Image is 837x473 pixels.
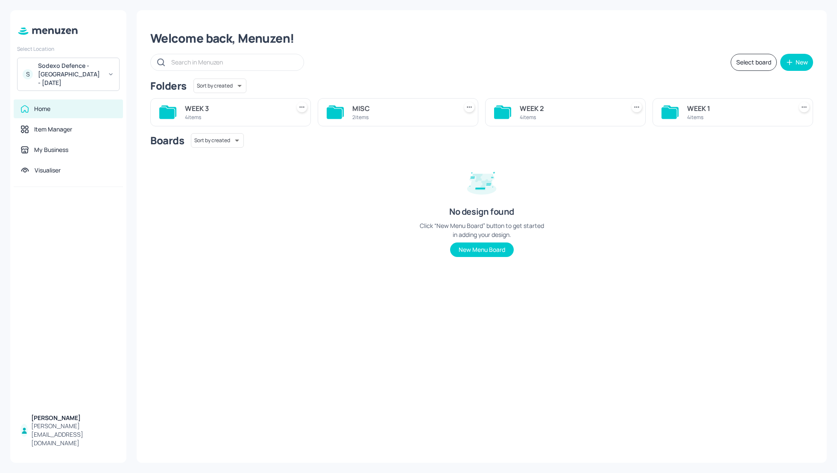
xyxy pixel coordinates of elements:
div: S [23,69,33,79]
div: Boards [150,134,184,147]
div: Welcome back, Menuzen! [150,31,813,46]
input: Search in Menuzen [171,56,295,68]
div: WEEK 3 [185,103,287,114]
div: [PERSON_NAME] [31,414,116,422]
div: WEEK 1 [687,103,789,114]
div: Home [34,105,50,113]
button: Select board [731,54,777,71]
div: 4 items [520,114,621,121]
button: New [780,54,813,71]
div: Select Location [17,45,120,53]
div: Folders [150,79,187,93]
div: New [796,59,808,65]
div: Sort by created [193,77,246,94]
div: Visualiser [35,166,61,175]
img: design-empty [460,160,503,202]
div: WEEK 2 [520,103,621,114]
div: Sodexo Defence - [GEOGRAPHIC_DATA] - [DATE] [38,61,102,87]
div: Sort by created [191,132,244,149]
div: Item Manager [34,125,72,134]
div: Click “New Menu Board” button to get started in adding your design. [418,221,546,239]
div: MISC [352,103,454,114]
div: 2 items [352,114,454,121]
button: New Menu Board [450,242,514,257]
div: No design found [449,206,514,218]
div: My Business [34,146,68,154]
div: 4 items [185,114,287,121]
div: 4 items [687,114,789,121]
div: [PERSON_NAME][EMAIL_ADDRESS][DOMAIN_NAME] [31,422,116,447]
